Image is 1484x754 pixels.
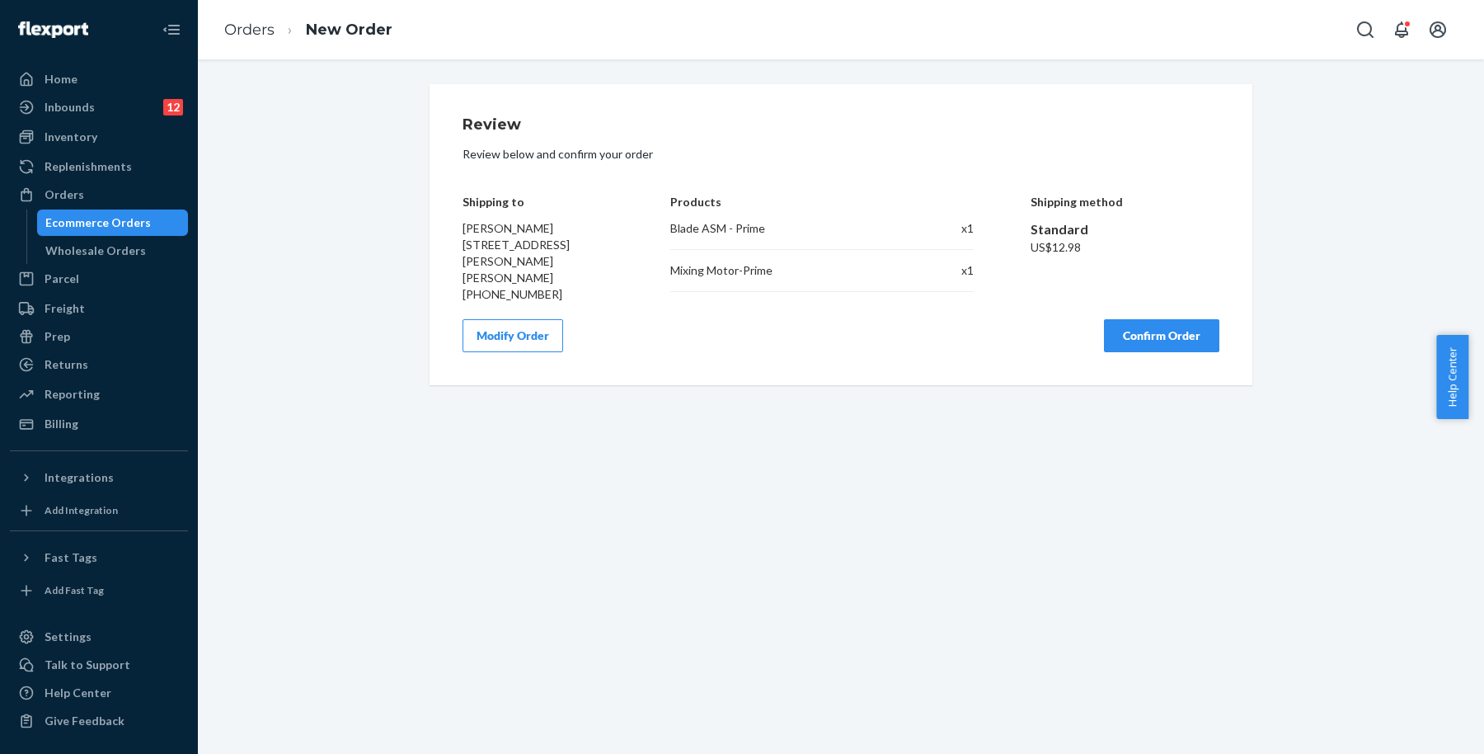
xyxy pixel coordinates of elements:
a: Ecommerce Orders [37,210,189,236]
div: Talk to Support [45,657,130,673]
div: Add Fast Tag [45,583,104,597]
a: Talk to Support [10,652,188,678]
img: Flexport logo [18,21,88,38]
h1: Review [463,117,1219,134]
button: Open Search Box [1349,13,1382,46]
button: Modify Order [463,319,563,352]
div: Replenishments [45,158,132,175]
a: Home [10,66,188,92]
a: Freight [10,295,188,322]
ol: breadcrumbs [211,6,406,54]
a: Inventory [10,124,188,150]
div: x 1 [926,220,974,237]
button: Give Feedback [10,708,188,734]
div: Returns [45,356,88,373]
div: Wholesale Orders [45,243,146,259]
div: x 1 [926,262,974,279]
div: Orders [45,186,84,203]
div: Blade ASM - Prime [670,220,909,237]
a: Billing [10,411,188,437]
div: Inbounds [45,99,95,115]
div: Inventory [45,129,97,145]
div: Add Integration [45,503,118,517]
span: [PERSON_NAME] [STREET_ADDRESS][PERSON_NAME][PERSON_NAME] [463,221,570,285]
div: Billing [45,416,78,432]
a: Orders [10,181,188,208]
div: Give Feedback [45,713,124,729]
button: Help Center [1436,335,1468,419]
h4: Products [670,196,973,208]
h4: Shipping method [1031,196,1220,208]
div: Home [45,71,77,87]
div: Fast Tags [45,549,97,566]
a: Prep [10,323,188,350]
div: Parcel [45,271,79,287]
button: Open account menu [1421,13,1454,46]
a: Wholesale Orders [37,238,189,264]
div: Help Center [45,685,111,701]
button: Fast Tags [10,544,188,571]
div: Reporting [45,386,100,403]
p: Review below and confirm your order [463,146,1219,163]
button: Close Navigation [155,13,188,46]
div: US$12.98 [1031,239,1220,256]
div: Integrations [45,469,114,486]
a: Reporting [10,381,188,408]
a: Orders [224,21,275,39]
a: Inbounds12 [10,94,188,120]
h4: Shipping to [463,196,614,208]
button: Open notifications [1385,13,1418,46]
a: Add Integration [10,497,188,524]
a: Returns [10,351,188,378]
div: Ecommerce Orders [45,214,151,231]
a: Add Fast Tag [10,577,188,604]
a: New Order [306,21,392,39]
div: 12 [163,99,183,115]
div: Prep [45,328,70,345]
div: Mixing Motor-Prime [670,262,909,279]
div: Standard [1031,220,1220,239]
a: Settings [10,624,188,650]
div: Freight [45,300,85,317]
a: Help Center [10,680,188,706]
button: Confirm Order [1104,319,1219,352]
button: Integrations [10,464,188,491]
div: Settings [45,629,92,645]
div: [PHONE_NUMBER] [463,286,614,303]
a: Parcel [10,266,188,292]
a: Replenishments [10,153,188,180]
